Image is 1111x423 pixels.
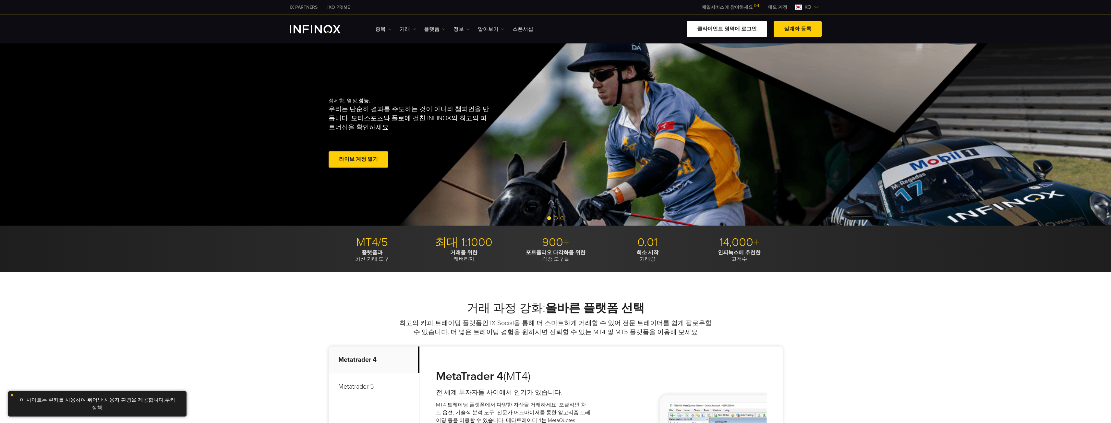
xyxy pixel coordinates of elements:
[774,21,822,37] a: 실계좌 등록
[604,249,691,262] p: 거래량
[436,369,503,383] strong: MetaTrader 4
[329,373,419,400] p: Metatrader 5
[478,25,504,33] a: 알아보기
[696,235,783,250] p: 14,000+
[329,235,416,250] p: MT4/5
[436,388,591,397] h4: 전 세계 투자자들 사이에서 인기가 있습니다.
[11,394,183,413] p: 이 사이트는 쿠키를 사용하여 뛰어난 사용자 환경을 제공합니다. .
[763,4,792,11] a: INFINOX MENU
[362,249,382,256] strong: 플랫폼과
[329,347,419,373] p: Metatrader 4
[526,249,586,256] strong: 포트폴리오 다각화를 위한
[513,25,533,33] a: 스폰서십
[697,5,763,10] a: 메일서비스에 참여하세요
[696,249,783,262] p: 고객수
[453,25,470,33] a: 정보
[436,369,591,383] h3: (MT4)
[329,105,492,132] p: 우리는 단순히 결과를 주도하는 것이 아니라 챔피언을 만듭니다. 모터스포츠와 폴로에 걸친 INFINOX의 최고의 파트너십을 확인하세요.
[398,319,713,337] p: 최고의 카피 트레이딩 플랫폼인 IX Social을 통해 더 스마트하게 거래할 수 있어 전문 트레이더를 쉽게 팔로우할 수 있습니다. 더 넓은 트레이딩 경험을 원하시면 신뢰할 수...
[329,249,416,262] p: 최신 거래 도구
[290,25,356,33] a: INFINOX Logo
[560,216,564,220] span: Go to slide 3
[329,301,783,315] h2: 거래 과정 강화:
[547,216,551,220] span: Go to slide 1
[545,301,645,315] strong: 올바른 플랫폼 선택
[400,25,416,33] a: 거래
[687,21,767,37] a: 클라이언트 영역에 로그인
[636,249,658,256] strong: 최소 시작
[329,87,533,179] div: 섬세함. 열정.
[512,235,599,250] p: 900+
[285,4,322,11] a: INFINOX
[358,98,370,104] strong: 성능.
[802,3,814,11] span: ko
[718,249,761,256] strong: 인피녹스에 추천한
[420,235,507,250] p: 최대 1:1000
[512,249,599,262] p: 각종 도구들
[450,249,477,256] strong: 거래를 위한
[10,393,14,397] img: yellow close icon
[375,25,392,33] a: 종목
[554,216,558,220] span: Go to slide 2
[420,249,507,262] p: 레버리지
[604,235,691,250] p: 0.01
[322,4,355,11] a: INFINOX
[424,25,445,33] a: 플랫폼
[329,151,388,167] a: 라이브 계정 열기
